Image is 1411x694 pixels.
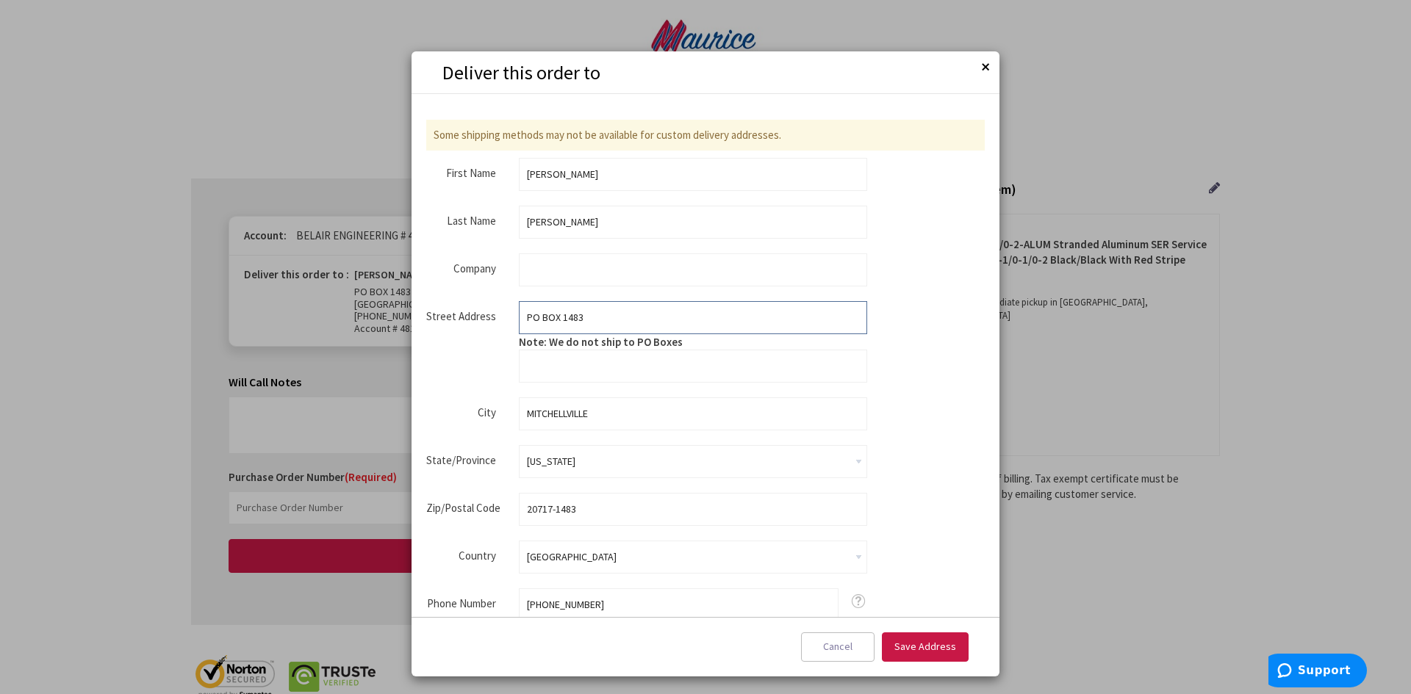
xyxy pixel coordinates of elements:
[426,453,496,467] span: State/Province
[427,596,496,610] span: Phone Number
[446,166,496,180] span: First Name
[453,261,496,275] span: Company
[1268,654,1367,690] iframe: Opens a widget where you can find more information
[459,549,496,563] span: Country
[426,309,496,323] span: Street Address
[823,640,852,653] span: Cancel
[519,335,683,349] span: Note: We do not ship to PO Boxes
[894,640,956,653] span: Save Address
[478,405,496,419] span: City
[426,501,500,515] span: Zip/Postal Code
[447,214,496,228] span: Last Name
[801,632,875,662] button: Cancel
[442,59,969,93] h1: Deliver this order to
[426,120,985,150] div: Some shipping methods may not be available for custom delivery addresses.
[882,632,969,662] button: Save Address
